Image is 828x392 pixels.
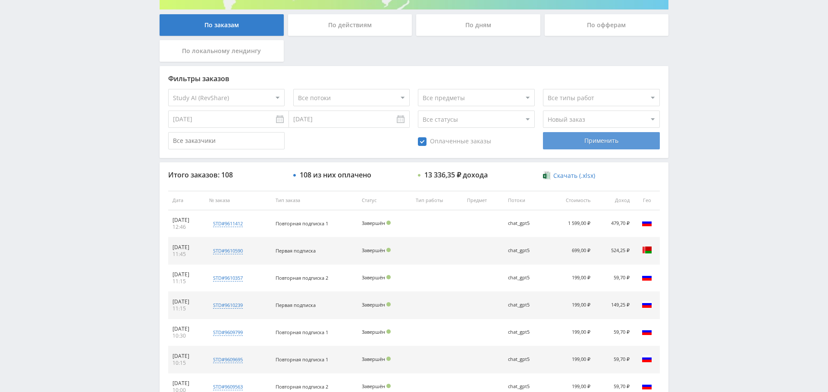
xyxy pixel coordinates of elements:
[213,329,243,336] div: std#9609799
[213,247,243,254] div: std#9610590
[595,346,634,373] td: 59,70 ₽
[386,384,391,388] span: Подтвержден
[213,275,243,281] div: std#9610357
[213,383,243,390] div: std#9609563
[168,75,660,82] div: Фильтры заказов
[386,248,391,252] span: Подтвержден
[504,191,547,210] th: Потоки
[508,302,543,308] div: chat_gpt5
[276,220,328,227] span: Повторная подписка 1
[172,251,201,258] div: 11:45
[172,224,201,231] div: 12:46
[213,302,243,309] div: std#9610239
[362,220,385,226] span: Завершён
[213,356,243,363] div: std#9609695
[547,210,595,237] td: 1 599,00 ₽
[168,132,285,149] input: Все заказчики
[172,353,201,360] div: [DATE]
[543,132,659,149] div: Применить
[418,137,491,146] span: Оплаченные заказы
[172,380,201,387] div: [DATE]
[595,292,634,319] td: 149,25 ₽
[172,305,201,312] div: 11:15
[168,191,205,210] th: Дата
[276,302,316,308] span: Первая подписка
[172,360,201,367] div: 10:15
[362,356,385,362] span: Завершён
[276,329,328,335] span: Повторная подписка 1
[276,247,316,254] span: Первая подписка
[547,292,595,319] td: 199,00 ₽
[553,172,595,179] span: Скачать (.xlsx)
[362,329,385,335] span: Завершён
[172,298,201,305] div: [DATE]
[362,301,385,308] span: Завершён
[547,319,595,346] td: 199,00 ₽
[642,381,652,391] img: rus.png
[595,191,634,210] th: Доход
[508,248,543,253] div: chat_gpt5
[547,237,595,265] td: 699,00 ₽
[508,221,543,226] div: chat_gpt5
[642,299,652,310] img: rus.png
[213,220,243,227] div: std#9611412
[595,237,634,265] td: 524,25 ₽
[642,245,652,255] img: blr.png
[547,346,595,373] td: 199,00 ₽
[508,357,543,362] div: chat_gpt5
[411,191,463,210] th: Тип работы
[463,191,504,210] th: Предмет
[172,278,201,285] div: 11:15
[362,383,385,389] span: Завершён
[543,171,550,180] img: xlsx
[276,383,328,390] span: Повторная подписка 2
[288,14,412,36] div: По действиям
[172,271,201,278] div: [DATE]
[271,191,358,210] th: Тип заказа
[545,14,669,36] div: По офферам
[595,265,634,292] td: 59,70 ₽
[172,244,201,251] div: [DATE]
[386,329,391,334] span: Подтвержден
[172,217,201,224] div: [DATE]
[386,357,391,361] span: Подтвержден
[642,326,652,337] img: rus.png
[358,191,411,210] th: Статус
[386,275,391,279] span: Подтвержден
[642,272,652,282] img: rus.png
[205,191,271,210] th: № заказа
[642,354,652,364] img: rus.png
[547,191,595,210] th: Стоимость
[642,218,652,228] img: rus.png
[595,210,634,237] td: 479,70 ₽
[543,171,595,180] a: Скачать (.xlsx)
[508,384,543,389] div: chat_gpt5
[168,171,285,179] div: Итого заказов: 108
[362,274,385,281] span: Завершён
[172,332,201,339] div: 10:30
[386,302,391,307] span: Подтвержден
[362,247,385,253] span: Завершён
[424,171,488,179] div: 13 336,35 ₽ дохода
[634,191,660,210] th: Гео
[508,275,543,281] div: chat_gpt5
[508,329,543,335] div: chat_gpt5
[276,356,328,363] span: Повторная подписка 1
[595,319,634,346] td: 59,70 ₽
[547,265,595,292] td: 199,00 ₽
[276,275,328,281] span: Повторная подписка 2
[160,40,284,62] div: По локальному лендингу
[160,14,284,36] div: По заказам
[416,14,540,36] div: По дням
[386,221,391,225] span: Подтвержден
[300,171,371,179] div: 108 из них оплачено
[172,326,201,332] div: [DATE]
